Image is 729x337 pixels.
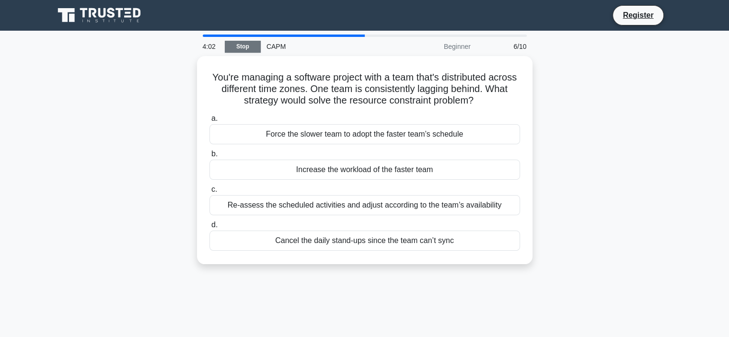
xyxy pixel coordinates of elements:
div: Force the slower team to adopt the faster team’s schedule [209,124,520,144]
div: 6/10 [476,37,532,56]
a: Stop [225,41,261,53]
span: c. [211,185,217,193]
span: d. [211,221,218,229]
span: a. [211,114,218,122]
a: Register [617,9,659,21]
div: Increase the workload of the faster team [209,160,520,180]
div: Cancel the daily stand-ups since the team can’t sync [209,231,520,251]
h5: You're managing a software project with a team that's distributed across different time zones. On... [208,71,521,107]
div: Re-assess the scheduled activities and adjust according to the team’s availability [209,195,520,215]
div: Beginner [393,37,476,56]
div: CAPM [261,37,393,56]
div: 4:02 [197,37,225,56]
span: b. [211,150,218,158]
